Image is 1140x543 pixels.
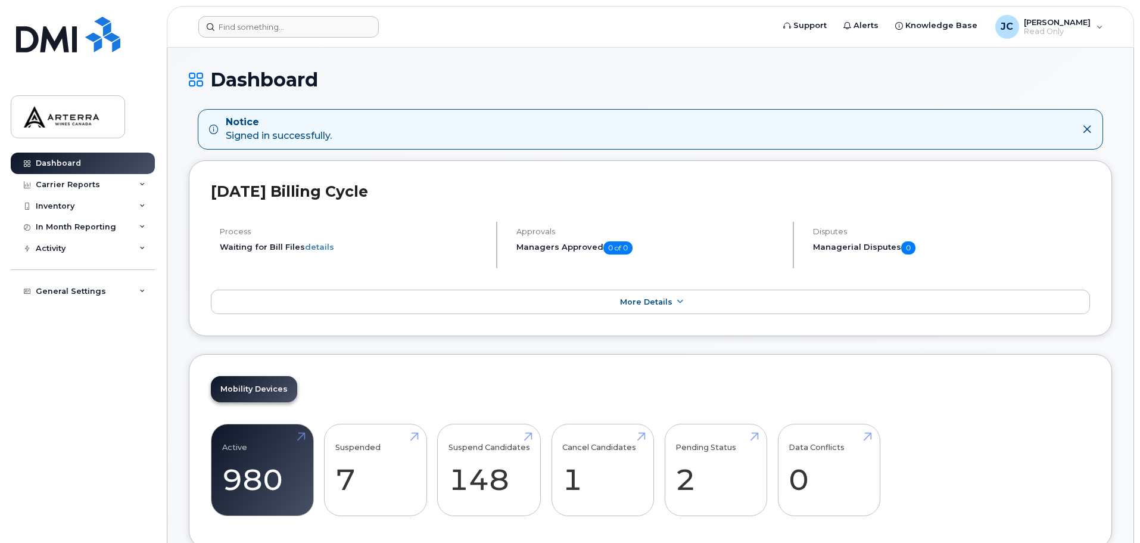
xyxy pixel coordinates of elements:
[220,241,486,253] li: Waiting for Bill Files
[211,376,297,402] a: Mobility Devices
[211,182,1090,200] h2: [DATE] Billing Cycle
[448,431,530,510] a: Suspend Candidates 148
[516,241,783,255] h5: Managers Approved
[516,227,783,236] h4: Approvals
[603,241,633,255] span: 0 of 0
[675,431,756,510] a: Pending Status 2
[226,116,332,143] div: Signed in successfully.
[901,241,915,255] span: 0
[220,227,486,236] h4: Process
[620,297,672,306] span: More Details
[222,431,303,510] a: Active 980
[305,242,334,252] a: details
[562,431,643,510] a: Cancel Candidates 1
[335,431,416,510] a: Suspended 7
[226,116,332,129] strong: Notice
[789,431,869,510] a: Data Conflicts 0
[813,227,1090,236] h4: Disputes
[189,69,1112,90] h1: Dashboard
[813,241,1090,255] h5: Managerial Disputes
